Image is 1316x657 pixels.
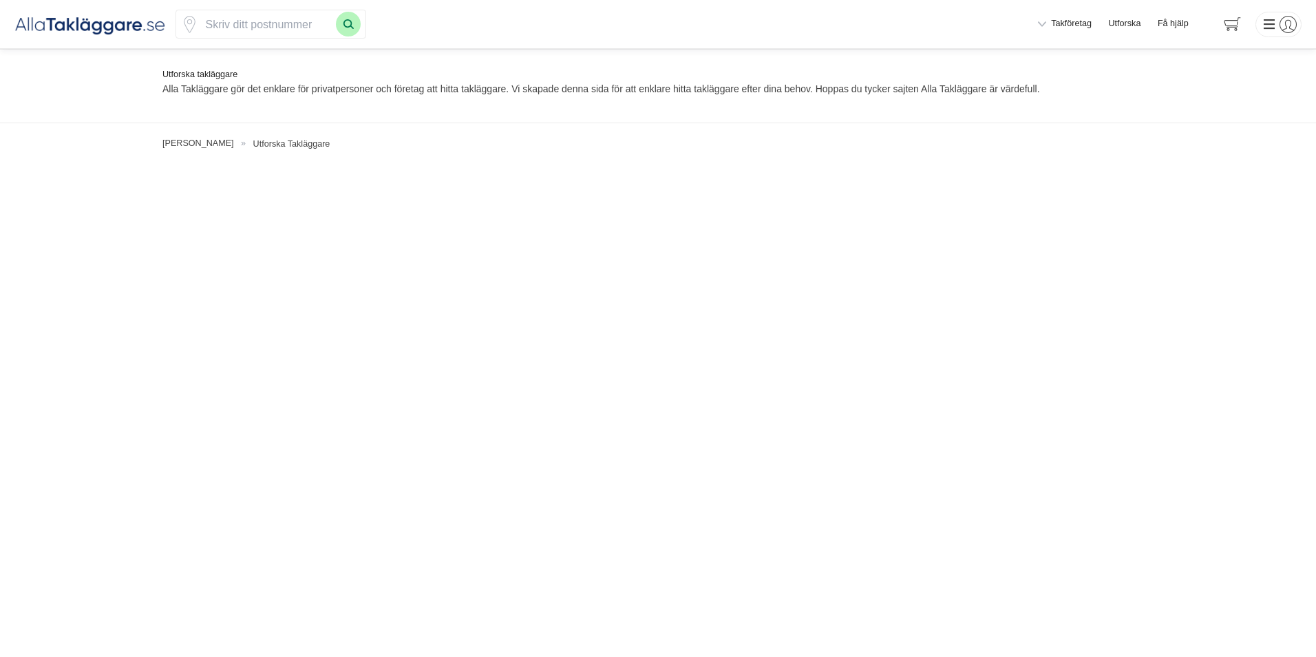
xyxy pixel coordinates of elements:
a: [PERSON_NAME] [162,138,234,148]
img: Alla Takläggare [14,13,166,36]
h1: Utforska takläggare [162,69,1154,81]
button: Sök med postnummer [336,12,361,36]
span: Få hjälp [1158,18,1189,30]
nav: Breadcrumb [162,138,1154,151]
a: Utforska [1109,18,1141,30]
span: Takföretag [1051,18,1092,30]
span: navigation-cart [1214,12,1251,36]
p: Alla Takläggare gör det enklare för privatpersoner och företag att hitta takläggare. Vi skapade d... [162,81,1154,96]
a: Utforska Takläggare [253,139,330,149]
input: Skriv ditt postnummer [198,10,336,38]
svg: Pin / Karta [181,16,198,33]
span: » [241,138,246,151]
span: Klicka för att använda din position. [181,16,198,33]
